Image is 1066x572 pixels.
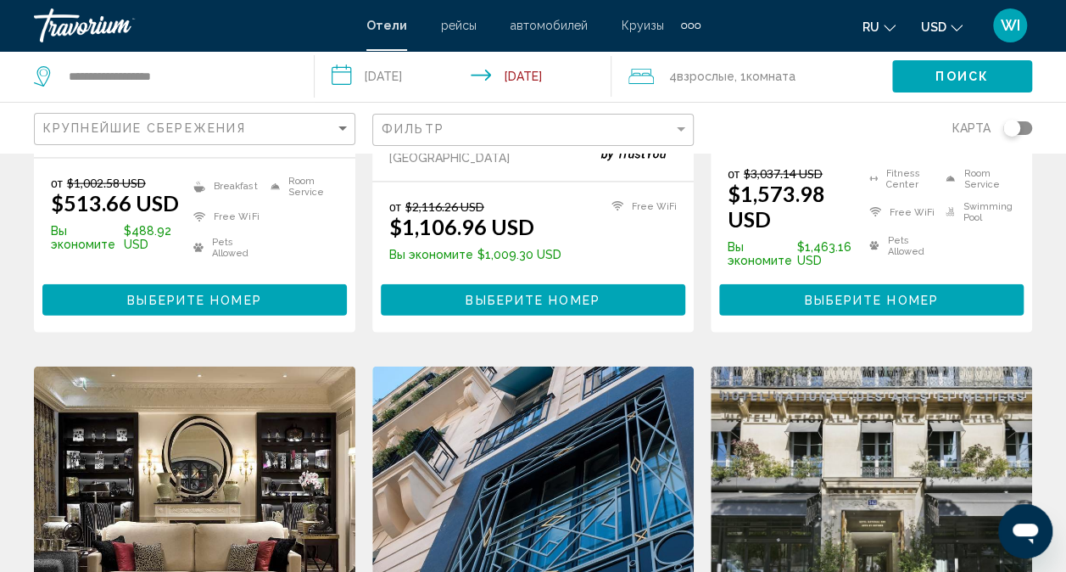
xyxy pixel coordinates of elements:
[892,60,1032,92] button: Поиск
[372,113,694,148] button: Filter
[744,166,823,181] del: $3,037.14 USD
[935,70,989,84] span: Поиск
[988,8,1032,43] button: User Menu
[862,14,896,39] button: Change language
[42,284,347,316] button: Выберите номер
[1001,17,1020,34] span: WI
[43,122,350,137] mat-select: Sort by
[389,248,473,261] span: Вы экономите
[51,224,120,251] span: Вы экономите
[991,121,1032,136] button: Toggle map
[921,20,946,34] span: USD
[51,176,63,190] span: от
[728,181,825,232] ins: $1,573.98 USD
[366,19,407,32] a: Отели
[381,289,685,307] a: Выберите номер
[746,70,795,83] span: Комната
[511,19,588,32] a: автомобилей
[677,70,734,83] span: Взрослые
[804,294,938,307] span: Выберите номер
[728,240,861,267] p: $1,463.16 USD
[622,19,664,32] a: Круизы
[921,14,963,39] button: Change currency
[719,284,1024,316] button: Выберите номер
[603,199,677,214] li: Free WiFi
[728,240,793,267] span: Вы экономите
[952,116,991,140] span: карта
[937,200,1015,226] li: Swimming Pool
[43,121,246,135] span: Крупнейшие сбережения
[381,284,685,316] button: Выберите номер
[728,166,740,181] span: от
[734,64,795,88] span: , 1
[681,12,700,39] button: Extra navigation items
[998,504,1052,558] iframe: Schaltfläche zum Öffnen des Messaging-Fensters
[861,233,937,259] li: Pets Allowed
[67,176,146,190] del: $1,002.58 USD
[185,237,261,259] li: Pets Allowed
[862,20,879,34] span: ru
[382,122,444,136] span: Фильтр
[185,176,261,198] li: Breakfast
[611,51,892,102] button: Travelers: 4 adults, 0 children
[937,166,1015,192] li: Room Service
[42,289,347,307] a: Выберите номер
[34,8,349,42] a: Travorium
[51,224,185,251] p: $488.92 USD
[669,64,734,88] span: 4
[861,166,937,192] li: Fitness Center
[389,199,401,214] span: от
[861,200,937,226] li: Free WiFi
[262,176,338,198] li: Room Service
[441,19,477,32] a: рейсы
[466,294,600,307] span: Выберите номер
[185,206,261,228] li: Free WiFi
[127,294,261,307] span: Выберите номер
[719,289,1024,307] a: Выберите номер
[405,199,484,214] del: $2,116.26 USD
[315,51,612,102] button: Check-in date: Nov 28, 2025 Check-out date: Nov 30, 2025
[389,214,534,239] ins: $1,106.96 USD
[51,190,179,216] ins: $513.66 USD
[389,248,561,261] p: $1,009.30 USD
